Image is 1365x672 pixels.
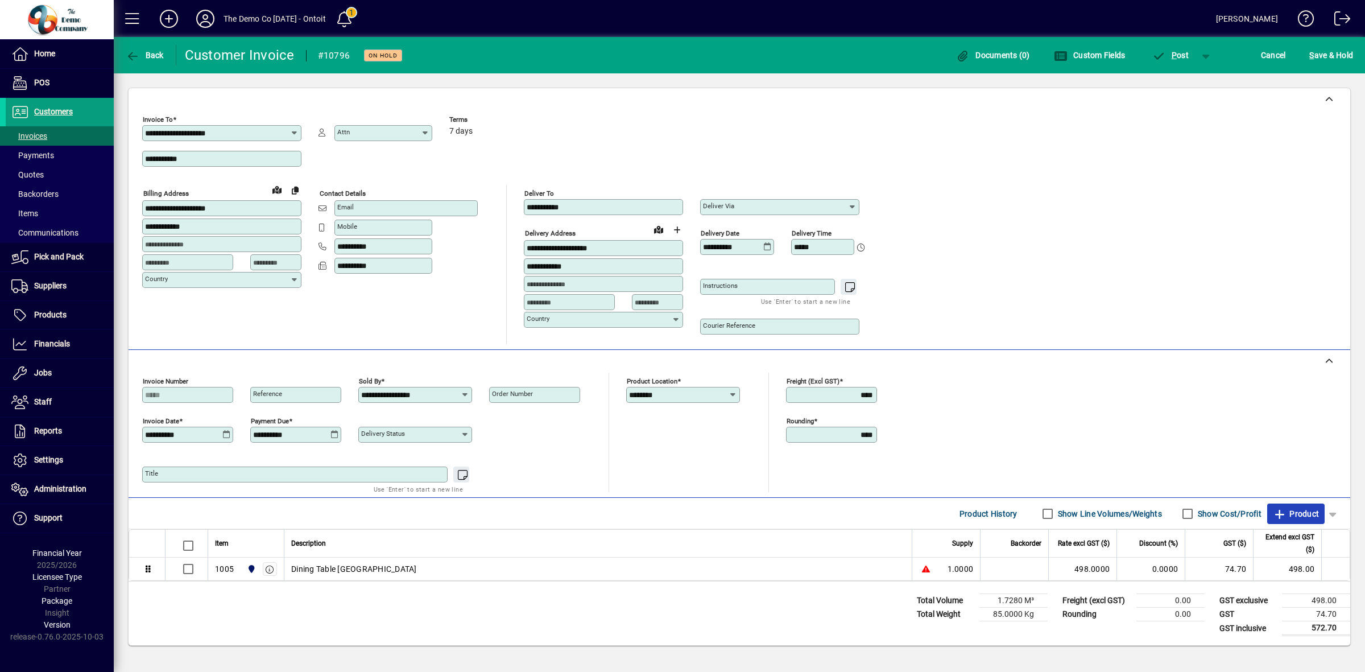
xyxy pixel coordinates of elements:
span: Product History [959,505,1017,523]
td: 0.0000 [1116,558,1185,580]
mat-label: Country [145,275,168,283]
mat-label: Reference [253,390,282,398]
mat-label: Payment due [251,417,289,425]
span: Reports [34,426,62,435]
mat-label: Sold by [359,377,381,385]
span: Documents (0) [956,51,1030,60]
td: 74.70 [1185,558,1253,580]
td: 74.70 [1282,608,1350,621]
button: Documents (0) [953,45,1033,65]
button: Copy to Delivery address [286,181,304,199]
button: Cancel [1258,45,1289,65]
a: Products [6,301,114,329]
span: On hold [369,52,398,59]
mat-hint: Use 'Enter' to start a new line [374,483,463,496]
button: Save & Hold [1306,45,1356,65]
mat-label: Delivery time [792,229,832,237]
td: 498.00 [1253,558,1321,580]
button: Profile [187,9,224,29]
div: The Demo Co [DATE] - Ontoit [224,10,326,28]
a: Pick and Pack [6,243,114,271]
td: Total Weight [911,608,979,621]
mat-label: Country [527,315,549,323]
mat-hint: Use 'Enter' to start a new line [761,295,850,308]
span: Dining Table [GEOGRAPHIC_DATA] [291,563,417,575]
mat-label: Delivery date [701,229,739,237]
button: Add [151,9,187,29]
span: Backorders [11,189,59,199]
span: Staff [34,397,52,406]
div: [PERSON_NAME] [1216,10,1278,28]
span: Settings [34,455,63,464]
span: Auckland [244,563,257,575]
app-page-header-button: Back [114,45,176,65]
span: GST ($) [1223,537,1246,550]
label: Show Cost/Profit [1196,508,1261,520]
span: Customers [34,107,73,116]
span: Terms [449,116,518,123]
a: Backorders [6,184,114,204]
label: Show Line Volumes/Weights [1056,508,1162,520]
span: Payments [11,151,54,160]
span: ost [1152,51,1189,60]
a: View on map [268,180,286,199]
button: Choose address [668,221,686,239]
a: Payments [6,146,114,165]
td: GST exclusive [1214,594,1282,608]
span: Invoices [11,131,47,141]
span: Pick and Pack [34,252,84,261]
mat-label: Invoice number [143,377,188,385]
button: Custom Fields [1051,45,1128,65]
mat-label: Product location [627,377,677,385]
button: Back [123,45,167,65]
a: Support [6,504,114,533]
a: POS [6,69,114,97]
mat-label: Rounding [787,417,814,425]
mat-label: Email [337,203,354,211]
td: GST [1214,608,1282,621]
span: Item [215,537,229,550]
mat-label: Delivery status [361,430,405,438]
span: Products [34,310,67,319]
a: Reports [6,417,114,446]
mat-label: Mobile [337,222,357,230]
span: Items [11,209,38,218]
mat-label: Order number [492,390,533,398]
span: Product [1273,505,1319,523]
a: Items [6,204,114,223]
span: 7 days [449,127,473,136]
a: Administration [6,475,114,504]
a: Communications [6,223,114,242]
td: 572.70 [1282,621,1350,636]
a: Invoices [6,126,114,146]
span: Quotes [11,170,44,179]
span: Rate excl GST ($) [1058,537,1110,550]
mat-label: Deliver via [703,202,734,210]
button: Product [1267,504,1325,524]
mat-label: Invoice To [143,116,173,123]
mat-label: Attn [337,128,350,136]
span: Version [44,620,71,629]
td: 498.00 [1282,594,1350,608]
a: Home [6,40,114,68]
a: Quotes [6,165,114,184]
span: Communications [11,228,78,237]
td: Total Volume [911,594,979,608]
span: Suppliers [34,281,67,290]
span: Financials [34,339,70,348]
a: Settings [6,446,114,475]
td: 85.0000 Kg [979,608,1048,621]
mat-label: Invoice date [143,417,179,425]
a: Logout [1326,2,1351,39]
button: Post [1146,45,1194,65]
div: Customer Invoice [185,46,295,64]
span: Backorder [1011,537,1041,550]
span: Back [126,51,164,60]
td: Rounding [1057,608,1136,621]
a: Staff [6,388,114,417]
mat-label: Freight (excl GST) [787,377,839,385]
button: Product History [955,504,1022,524]
span: Administration [34,484,86,493]
span: Description [291,537,326,550]
td: 0.00 [1136,594,1205,608]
